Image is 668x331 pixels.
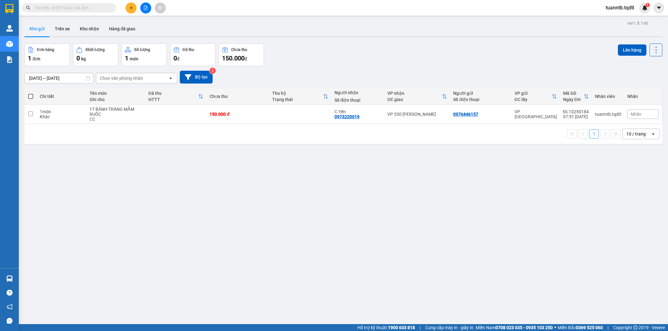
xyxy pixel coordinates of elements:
[81,56,86,61] span: kg
[563,91,584,96] div: Mã GD
[269,88,331,105] th: Toggle SortBy
[90,91,142,96] div: Tên món
[387,91,442,96] div: VP nhận
[75,21,104,36] button: Kho nhận
[511,88,560,105] th: Toggle SortBy
[645,3,650,7] sup: 1
[627,94,659,99] div: Nhãn
[210,112,266,117] div: 150.000 đ
[37,48,54,52] div: Đơn hàng
[563,109,589,114] div: ĐL10250184
[25,73,93,83] input: Select a date range.
[7,304,13,310] span: notification
[122,43,167,66] button: Số lượng1món
[646,3,649,7] span: 1
[272,97,323,102] div: Trạng thái
[656,5,662,11] span: caret-down
[357,324,415,331] span: Hỗ trợ kỹ thuật:
[177,56,179,61] span: đ
[425,324,474,331] span: Cung cấp máy in - giấy in:
[595,112,621,117] div: tuanntb.tqdtl
[476,324,553,331] span: Miền Nam
[563,114,589,119] div: 07:51 [DATE]
[272,91,323,96] div: Thu hộ
[148,97,199,102] div: HTTT
[608,324,608,331] span: |
[183,48,194,52] div: Đã thu
[143,6,148,10] span: file-add
[6,25,13,32] img: warehouse-icon
[653,3,664,13] button: caret-down
[495,325,553,330] strong: 0708 023 035 - 0935 103 250
[130,56,138,61] span: món
[6,56,13,63] img: solution-icon
[563,97,584,102] div: Ngày ĐH
[40,109,83,114] div: 1 món
[601,4,639,12] span: tuanntb.tqdtl
[453,97,508,102] div: Số điện thoại
[558,324,603,331] span: Miền Bắc
[90,97,142,102] div: Ghi chú
[173,54,177,62] span: 0
[515,97,552,102] div: ĐC lấy
[5,4,13,13] img: logo-vxr
[7,318,13,324] span: message
[40,114,83,119] div: Khác
[134,48,150,52] div: Số lượng
[33,56,40,61] span: đơn
[158,6,162,10] span: aim
[631,112,641,117] span: Nhãn
[633,325,638,330] span: copyright
[626,131,646,137] div: 10 / trang
[26,6,30,10] span: search
[245,56,247,61] span: đ
[651,131,656,136] svg: open
[387,97,442,102] div: ĐC giao
[334,109,381,114] div: C.Yến
[7,290,13,296] span: question-circle
[76,54,80,62] span: 0
[125,54,128,62] span: 1
[642,5,648,11] img: icon-new-feature
[28,54,31,62] span: 1
[420,324,421,331] span: |
[40,94,83,99] div: Chi tiết
[34,4,108,11] input: Tìm tên, số ĐT hoặc mã đơn
[104,21,140,36] button: Hàng đã giao
[126,3,137,13] button: plus
[576,325,603,330] strong: 0369 525 060
[155,3,166,13] button: aim
[90,107,142,117] div: 1T BÁNH TRÁNG MẮM RUỐC
[170,43,215,66] button: Đã thu0đ
[453,112,478,117] div: 0976446157
[85,48,105,52] div: Khối lượng
[90,117,142,122] div: CC
[6,41,13,47] img: warehouse-icon
[589,129,599,139] button: 1
[140,3,151,13] button: file-add
[334,114,360,119] div: 0973220019
[515,91,552,96] div: VP gửi
[334,90,381,95] div: Người nhận
[388,325,415,330] strong: 1900 633 818
[384,88,450,105] th: Toggle SortBy
[168,76,173,81] svg: open
[334,98,381,103] div: Số điện thoại
[387,112,447,117] div: VP 330 [PERSON_NAME]
[618,44,646,56] button: Lên hàng
[560,88,592,105] th: Toggle SortBy
[222,54,245,62] span: 150.000
[148,91,199,96] div: Đã thu
[145,88,207,105] th: Toggle SortBy
[554,326,556,329] span: ⚪️
[231,48,247,52] div: Chưa thu
[24,21,50,36] button: Kho gửi
[129,6,133,10] span: plus
[453,91,508,96] div: Người gửi
[219,43,264,66] button: Chưa thu150.000đ
[210,68,216,74] sup: 2
[24,43,70,66] button: Đơn hàng1đơn
[180,71,213,84] button: Bộ lọc
[595,94,621,99] div: Nhân viên
[100,75,143,81] div: Chọn văn phòng nhận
